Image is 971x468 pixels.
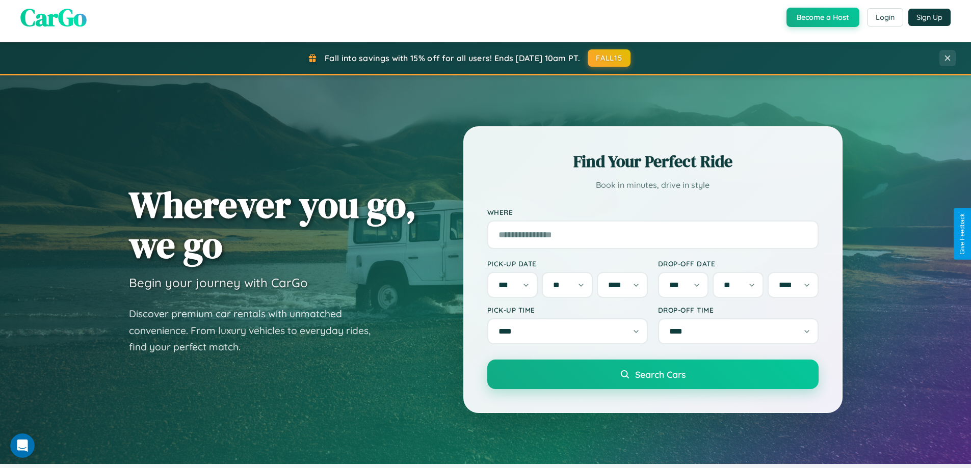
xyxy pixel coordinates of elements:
h1: Wherever you go, we go [129,184,416,265]
label: Where [487,208,819,216]
button: Sign Up [908,9,951,26]
label: Pick-up Time [487,306,648,314]
button: Search Cars [487,360,819,389]
label: Drop-off Date [658,259,819,268]
div: Give Feedback [959,213,966,255]
label: Drop-off Time [658,306,819,314]
p: Discover premium car rentals with unmatched convenience. From luxury vehicles to everyday rides, ... [129,306,384,355]
button: Become a Host [786,8,859,27]
span: CarGo [20,1,87,34]
iframe: Intercom live chat [10,433,35,458]
label: Pick-up Date [487,259,648,268]
h2: Find Your Perfect Ride [487,150,819,173]
span: Search Cars [635,369,686,380]
p: Book in minutes, drive in style [487,178,819,192]
h3: Begin your journey with CarGo [129,275,308,290]
button: Login [867,8,903,26]
button: FALL15 [588,49,631,67]
span: Fall into savings with 15% off for all users! Ends [DATE] 10am PT. [325,53,580,63]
